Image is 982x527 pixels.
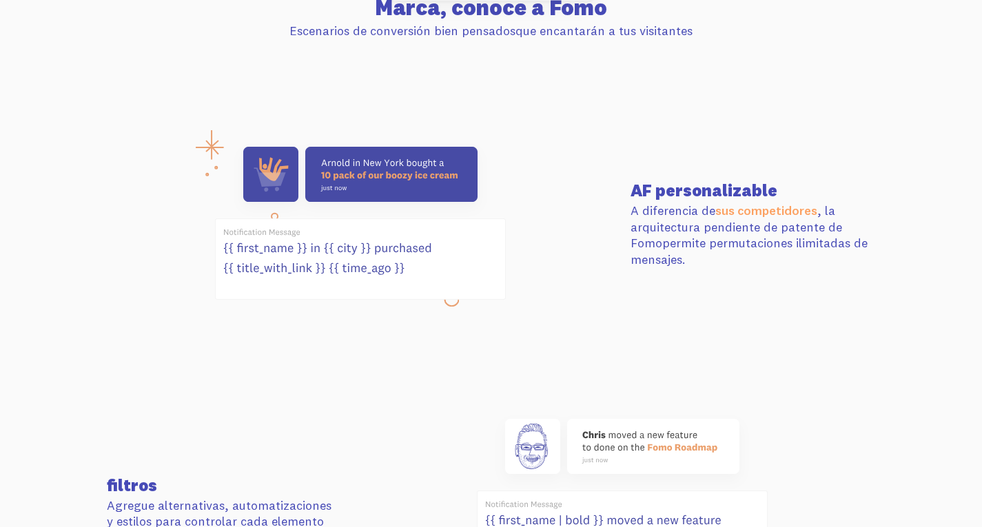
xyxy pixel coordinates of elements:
font: Agregue alternativas, automatizaciones [107,497,331,513]
font: AF personalizable [631,180,777,200]
font: Escenarios de conversión bien pensados [289,23,515,39]
font: , la arquitectura pendiente de patente de Fomo [631,203,842,251]
font: ​​que encantarán a tus visitantes [515,23,693,39]
font: filtros [107,475,157,495]
font: A diferencia de [631,203,715,218]
a: sus competidores [715,203,817,218]
font: permite permutaciones ilimitadas de mensajes. [631,235,868,267]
